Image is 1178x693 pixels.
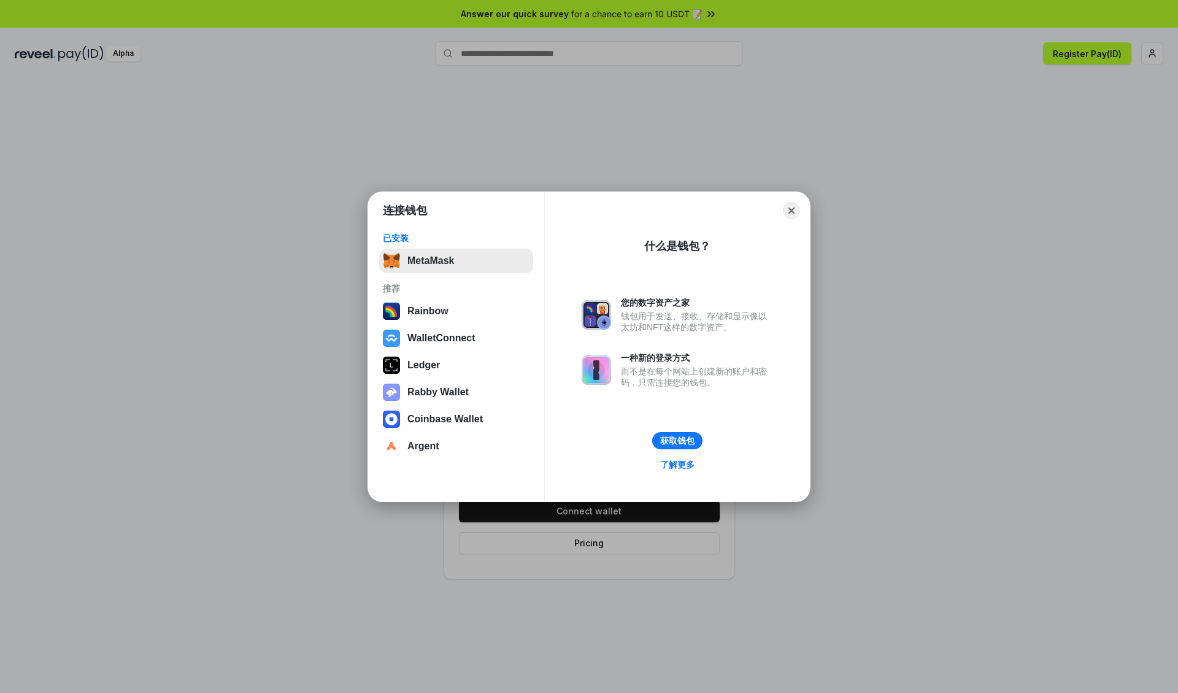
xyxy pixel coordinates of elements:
[379,299,533,323] button: Rainbow
[783,202,800,219] button: Close
[379,326,533,350] button: WalletConnect
[644,239,710,254] div: 什么是钱包？
[383,233,529,244] div: 已安装
[383,357,400,374] img: svg+xml,%3Csvg%20xmlns%3D%22http%3A%2F%2Fwww.w3.org%2F2000%2Fsvg%22%20width%3D%2228%22%20height%3...
[383,411,400,428] img: svg+xml,%3Csvg%20width%3D%2228%22%20height%3D%2228%22%20viewBox%3D%220%200%2028%2028%22%20fill%3D...
[582,300,611,330] img: svg+xml,%3Csvg%20xmlns%3D%22http%3A%2F%2Fwww.w3.org%2F2000%2Fsvg%22%20fill%3D%22none%22%20viewBox...
[379,353,533,377] button: Ledger
[407,255,454,266] div: MetaMask
[383,203,427,218] h1: 连接钱包
[652,432,703,449] button: 获取钱包
[621,311,773,333] div: 钱包用于发送、接收、存储和显示像以太坊和NFT这样的数字资产。
[379,380,533,405] button: Rabby Wallet
[407,387,469,398] div: Rabby Wallet
[383,303,400,320] img: svg+xml,%3Csvg%20width%3D%22120%22%20height%3D%22120%22%20viewBox%3D%220%200%20120%20120%22%20fil...
[383,330,400,347] img: svg+xml,%3Csvg%20width%3D%2228%22%20height%3D%2228%22%20viewBox%3D%220%200%2028%2028%22%20fill%3D...
[379,407,533,432] button: Coinbase Wallet
[379,434,533,459] button: Argent
[407,441,439,452] div: Argent
[383,283,529,294] div: 推荐
[383,252,400,269] img: svg+xml,%3Csvg%20fill%3D%22none%22%20height%3D%2233%22%20viewBox%3D%220%200%2035%2033%22%20width%...
[621,366,773,388] div: 而不是在每个网站上创建新的账户和密码，只需连接您的钱包。
[407,414,483,425] div: Coinbase Wallet
[582,355,611,385] img: svg+xml,%3Csvg%20xmlns%3D%22http%3A%2F%2Fwww.w3.org%2F2000%2Fsvg%22%20fill%3D%22none%22%20viewBox...
[660,459,695,470] div: 了解更多
[653,457,702,473] a: 了解更多
[407,306,448,317] div: Rainbow
[407,360,440,371] div: Ledger
[383,384,400,401] img: svg+xml,%3Csvg%20xmlns%3D%22http%3A%2F%2Fwww.w3.org%2F2000%2Fsvg%22%20fill%3D%22none%22%20viewBox...
[407,333,475,344] div: WalletConnect
[621,352,773,363] div: 一种新的登录方式
[621,297,773,308] div: 您的数字资产之家
[383,438,400,455] img: svg+xml,%3Csvg%20width%3D%2228%22%20height%3D%2228%22%20viewBox%3D%220%200%2028%2028%22%20fill%3D...
[379,249,533,273] button: MetaMask
[660,435,695,446] div: 获取钱包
